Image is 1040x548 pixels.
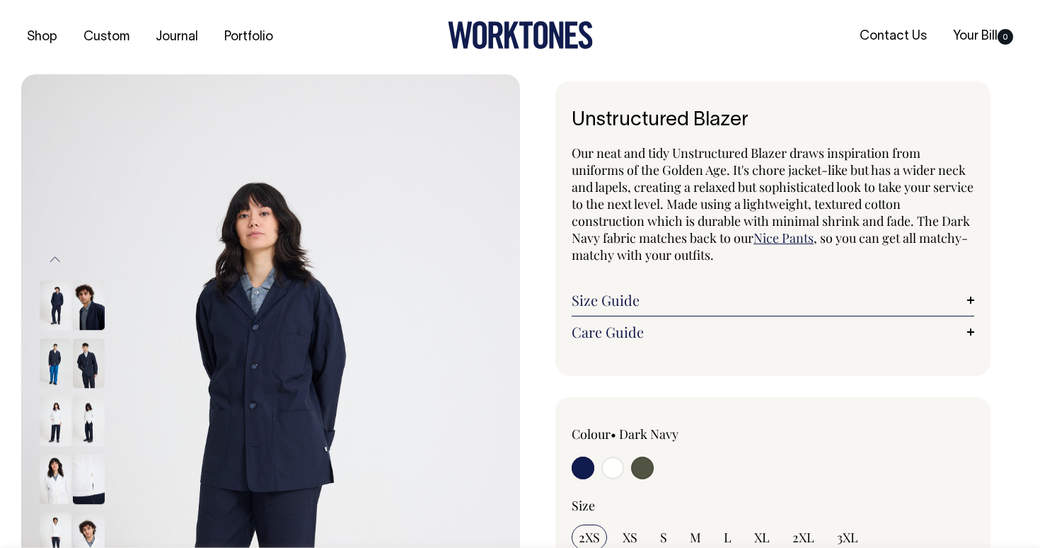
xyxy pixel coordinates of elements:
img: off-white [73,455,105,505]
span: M [690,529,701,546]
div: Colour [572,426,733,443]
span: 3XL [837,529,858,546]
span: • [611,426,616,443]
img: dark-navy [40,281,71,331]
a: Nice Pants [753,229,814,246]
a: Contact Us [854,25,932,48]
a: Journal [150,25,204,49]
a: Portfolio [219,25,279,49]
a: Your Bill0 [947,25,1019,48]
label: Dark Navy [619,426,678,443]
a: Care Guide [572,324,974,341]
span: XL [754,529,770,546]
img: off-white [40,455,71,505]
span: L [724,529,732,546]
span: 2XL [792,529,814,546]
span: Our neat and tidy Unstructured Blazer draws inspiration from uniforms of the Golden Age. It's cho... [572,144,973,246]
button: Previous [45,244,66,275]
img: dark-navy [73,339,105,389]
img: off-white [73,397,105,447]
img: dark-navy [40,339,71,389]
a: Shop [21,25,63,49]
div: Size [572,497,974,514]
span: 2XS [579,529,600,546]
h1: Unstructured Blazer [572,110,974,132]
img: off-white [40,397,71,447]
span: XS [623,529,637,546]
img: dark-navy [73,281,105,331]
span: 0 [998,29,1013,45]
a: Custom [78,25,135,49]
span: , so you can get all matchy-matchy with your outfits. [572,229,968,263]
a: Size Guide [572,292,974,309]
span: S [660,529,667,546]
